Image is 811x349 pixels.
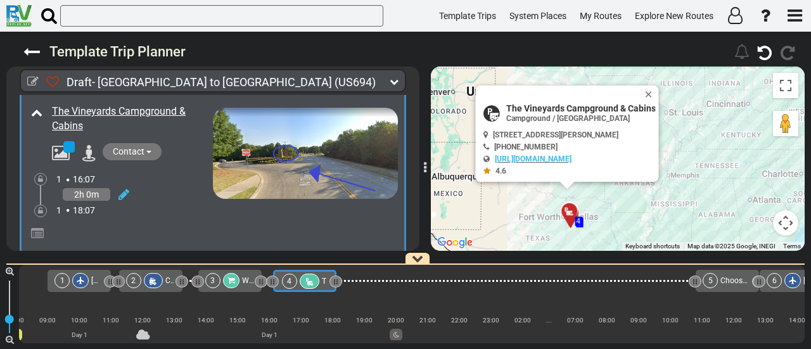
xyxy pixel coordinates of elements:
[213,108,398,199] img: the%20vineyards%20campground%20cabins_id-47728_main_ef73.png
[285,314,317,326] div: 17:00
[253,324,285,336] div: |
[190,324,222,336] div: |
[750,324,781,336] div: |
[165,276,300,285] span: Choose your rental station - Start Route
[495,155,572,163] a: [URL][DOMAIN_NAME]
[578,219,582,227] span: 3
[623,314,655,326] div: 09:00
[686,324,718,336] div: |
[625,242,680,251] button: Keyboard shortcuts
[506,114,630,123] span: Campground / [GEOGRAPHIC_DATA]
[750,314,781,326] div: 13:00
[495,167,506,175] span: 4.6
[73,174,95,184] span: 16:07
[655,324,686,336] div: |
[73,205,95,215] span: 18:07
[433,4,502,29] a: Template Trips
[158,324,190,336] div: |
[63,324,95,336] div: |
[504,4,572,29] a: System Places
[63,314,95,326] div: 10:00
[412,314,444,326] div: 21:00
[52,105,186,132] a: The Vineyards Campground & Cabins
[72,331,87,338] span: Day 1
[380,314,412,326] div: 20:00
[444,314,475,326] div: 22:00
[95,314,127,326] div: 11:00
[56,205,61,215] span: 1
[6,5,32,27] img: RvPlanetLogo.png
[127,324,158,336] div: |
[577,217,581,225] span: 4
[439,11,496,21] span: Template Trips
[95,324,127,336] div: |
[475,314,507,326] div: 23:00
[718,324,750,336] div: |
[434,234,476,251] a: Open this area in Google Maps (opens a new window)
[67,75,332,89] span: Draft- [GEOGRAPHIC_DATA] to [GEOGRAPHIC_DATA]
[773,210,798,236] button: Map camera controls
[253,314,285,326] div: 16:00
[20,84,406,276] div: The Vineyards Campground & Cabins Contact 1 16:07 2h 0m 1 18:07
[113,146,144,156] span: Contact
[494,143,558,151] span: [PHONE_NUMBER]
[348,324,380,336] div: |
[127,314,158,326] div: 12:00
[539,324,559,336] div: |
[282,274,297,289] div: 4
[222,314,253,326] div: 15:00
[559,314,591,326] div: 07:00
[103,143,162,160] button: Contact
[509,11,566,21] span: System Places
[91,276,259,285] span: [GEOGRAPHIC_DATA]/[GEOGRAPHIC_DATA] DFW
[703,273,718,288] div: 5
[591,314,623,326] div: 08:00
[190,314,222,326] div: 14:00
[506,103,656,113] span: The Vineyards Campground & Cabins
[718,314,750,326] div: 12:00
[412,324,444,336] div: |
[63,188,110,201] div: 2h 0m
[242,276,314,285] span: Walmart Supercenter
[434,234,476,251] img: Google
[54,273,70,288] div: 1
[686,314,718,326] div: 11:00
[507,324,539,336] div: |
[205,273,220,288] div: 3
[635,11,713,21] span: Explore New Routes
[285,324,317,336] div: |
[591,324,623,336] div: |
[380,324,412,336] div: |
[335,75,376,89] span: (US694)
[444,324,475,336] div: |
[644,86,659,103] button: Close
[574,4,627,29] a: My Routes
[655,314,686,326] div: 10:00
[539,314,559,326] div: ...
[317,324,348,336] div: |
[493,130,618,139] span: [STREET_ADDRESS][PERSON_NAME]
[322,277,450,286] span: The Vineyards Campground & Cabins
[475,324,507,336] div: |
[56,174,61,184] span: 1
[158,314,190,326] div: 13:00
[559,324,591,336] div: |
[580,11,622,21] span: My Routes
[623,324,655,336] div: |
[222,324,253,336] div: |
[767,273,782,288] div: 6
[773,73,798,98] button: Toggle fullscreen view
[507,314,539,326] div: 02:00
[262,331,278,338] span: Day 1
[348,314,380,326] div: 19:00
[49,44,186,60] sapn: Template Trip Planner
[773,111,798,136] button: Drag Pegman onto the map to open Street View
[629,4,719,29] a: Explore New Routes
[317,314,348,326] div: 18:00
[783,243,801,250] a: Terms
[687,243,776,250] span: Map data ©2025 Google, INEGI
[32,314,63,326] div: 09:00
[126,273,141,288] div: 2
[32,324,63,336] div: |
